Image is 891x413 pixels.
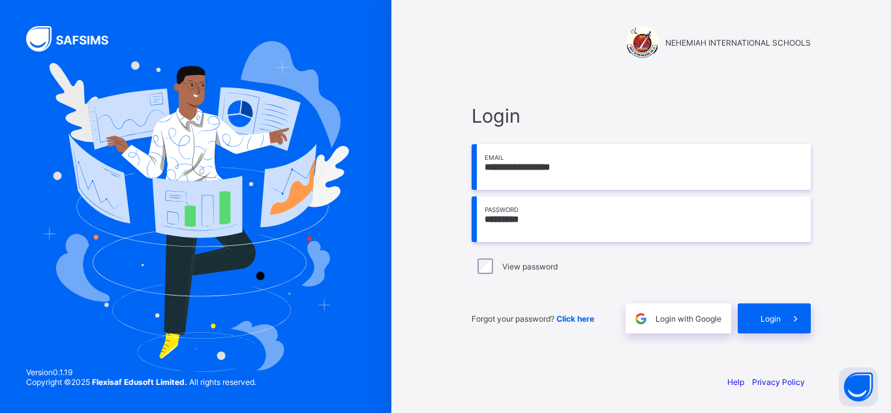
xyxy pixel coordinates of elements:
[665,38,811,48] span: NEHEMIAH INTERNATIONAL SCHOOLS
[26,367,256,377] span: Version 0.1.19
[472,314,594,324] span: Forgot your password?
[656,314,721,324] span: Login with Google
[752,377,805,387] a: Privacy Policy
[472,104,811,127] span: Login
[26,26,124,52] img: SAFSIMS Logo
[502,262,558,271] label: View password
[633,311,648,326] img: google.396cfc9801f0270233282035f929180a.svg
[26,377,256,387] span: Copyright © 2025 All rights reserved.
[839,367,878,406] button: Open asap
[42,41,350,371] img: Hero Image
[727,377,744,387] a: Help
[556,314,594,324] a: Click here
[761,314,781,324] span: Login
[92,377,187,387] strong: Flexisaf Edusoft Limited.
